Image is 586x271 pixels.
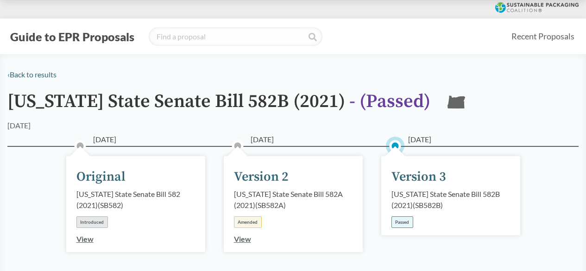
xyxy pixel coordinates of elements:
div: [US_STATE] State Senate Bill 582A (2021) ( SB582A ) [234,189,353,211]
div: [US_STATE] State Senate Bill 582B (2021) ( SB582B ) [391,189,510,211]
h1: [US_STATE] State Senate Bill 582B (2021) [7,91,430,120]
div: Introduced [76,216,108,228]
div: [DATE] [7,120,31,131]
a: View [76,234,94,243]
a: Recent Proposals [507,26,579,47]
div: Passed [391,216,413,228]
div: Version 3 [391,167,446,187]
a: ‹Back to results [7,70,57,79]
span: [DATE] [93,134,116,145]
span: - ( Passed ) [349,90,430,113]
div: Version 2 [234,167,289,187]
button: Guide to EPR Proposals [7,29,137,44]
span: [DATE] [251,134,274,145]
div: Original [76,167,126,187]
span: [DATE] [408,134,431,145]
a: View [234,234,251,243]
div: [US_STATE] State Senate Bill 582 (2021) ( SB582 ) [76,189,195,211]
input: Find a proposal [149,27,322,46]
div: Amended [234,216,262,228]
